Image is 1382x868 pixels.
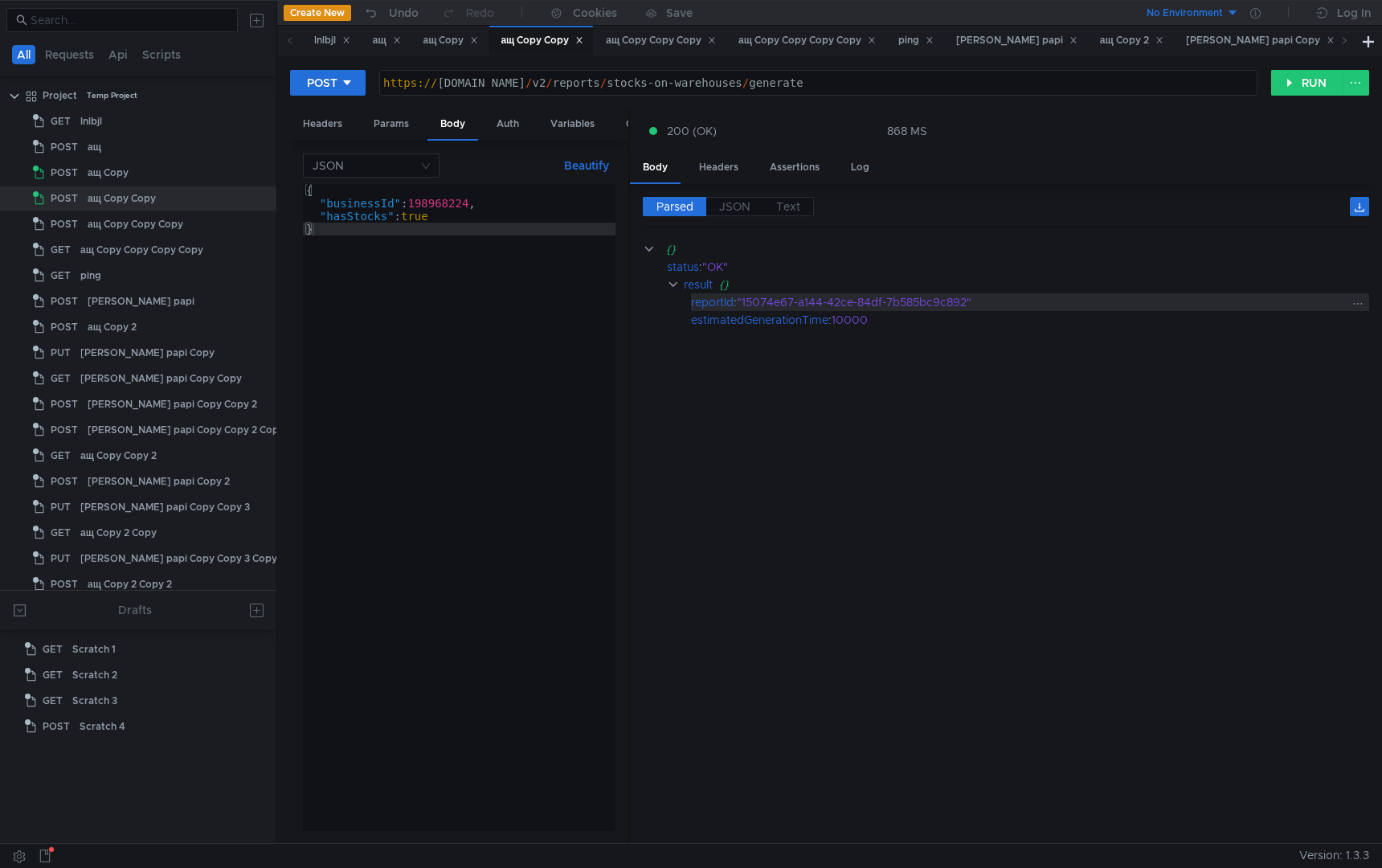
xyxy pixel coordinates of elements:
div: [PERSON_NAME] papi Copy Copy 2 [88,392,257,416]
div: Cookies [573,3,617,23]
span: GET [51,444,71,468]
div: ащ Copy Copy [501,32,583,49]
div: ащ Copy Copy Copy [88,212,183,236]
div: 868 MS [887,124,927,138]
div: Drafts [118,600,152,620]
div: ащ Copy Copy Copy Copy [80,238,203,262]
div: Other [613,109,666,139]
div: Log [838,153,882,182]
div: Body [427,109,478,141]
span: POST [51,392,78,416]
div: {} [719,276,1347,293]
span: GET [43,689,63,713]
span: 200 (OK) [667,122,717,140]
div: lnlbjl [80,109,102,133]
div: ащ Copy 2 [88,315,137,339]
span: GET [51,264,71,288]
button: Requests [40,45,99,64]
span: GET [51,366,71,391]
div: {} [666,240,1347,258]
div: Redo [466,3,494,23]
span: PUT [51,341,71,365]
span: POST [43,714,70,739]
span: POST [51,418,78,442]
div: [PERSON_NAME] papi Copy 2 [88,469,230,493]
span: Text [776,199,800,214]
div: [PERSON_NAME] papi Copy Copy 3 [80,495,250,519]
button: Undo [351,1,430,25]
div: ping [898,32,934,49]
span: PUT [51,495,71,519]
span: PUT [51,547,71,571]
span: POST [51,161,78,185]
div: ащ Copy 2 [1100,32,1163,49]
div: Scratch 4 [80,714,125,739]
div: Headers [686,153,751,182]
div: [PERSON_NAME] papi Copy [1186,32,1335,49]
div: Variables [538,109,607,139]
div: Undo [389,3,419,23]
div: No Environment [1147,6,1223,21]
div: Scratch 1 [72,637,116,661]
span: POST [51,572,78,596]
span: GET [51,521,71,545]
div: ащ [373,32,401,49]
div: Params [361,109,422,139]
button: All [12,45,35,64]
div: ащ Copy [88,161,129,185]
div: [PERSON_NAME] papi [956,32,1077,49]
span: POST [51,289,78,313]
div: Temp Project [87,84,137,108]
span: GET [43,663,63,687]
div: : [691,293,1369,311]
span: GET [51,238,71,262]
div: "15074e67-a144-42ce-84df-7b585bc9c892" [737,293,1347,311]
div: [PERSON_NAME] papi Copy Copy 3 Copy [80,547,277,571]
div: Auth [484,109,532,139]
div: Project [43,84,77,108]
div: Scratch 2 [72,663,117,687]
div: [PERSON_NAME] papi [88,289,194,313]
span: GET [43,637,63,661]
div: ping [80,264,101,288]
div: [PERSON_NAME] papi Copy Copy [80,366,242,391]
div: ащ Copy [423,32,479,49]
div: [PERSON_NAME] papi Copy [80,341,215,365]
span: POST [51,135,78,159]
span: POST [51,315,78,339]
div: ащ [88,135,101,159]
div: result [684,276,713,293]
button: Api [104,45,133,64]
span: POST [51,186,78,211]
div: "OK" [702,258,1347,276]
input: Search... [31,11,228,29]
div: Headers [290,109,355,139]
button: POST [290,70,366,96]
div: ащ Copy Copy [88,186,156,211]
div: POST [307,74,337,92]
div: Scratch 3 [72,689,117,713]
span: Parsed [656,199,693,214]
div: reportId [691,293,734,311]
span: JSON [719,199,750,214]
div: Assertions [757,153,832,182]
div: estimatedGenerationTime [691,311,828,329]
div: Body [630,153,681,184]
div: status [667,258,699,276]
span: POST [51,212,78,236]
button: Redo [430,1,505,25]
span: GET [51,109,71,133]
div: ащ Copy Copy 2 [80,444,157,468]
div: ащ Copy 2 Copy [80,521,157,545]
button: Create New [284,5,351,21]
button: Scripts [137,45,186,64]
div: : [667,258,1369,276]
span: Version: 1.3.3 [1299,844,1369,867]
button: RUN [1271,70,1343,96]
div: 10000 [832,311,1351,329]
div: Log In [1337,3,1371,23]
div: [PERSON_NAME] papi Copy Copy 2 Copy [88,418,284,442]
div: ащ Copy 2 Copy 2 [88,572,172,596]
div: lnlbjl [314,32,350,49]
div: ащ Copy Copy Copy [606,32,716,49]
